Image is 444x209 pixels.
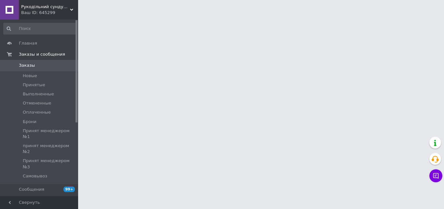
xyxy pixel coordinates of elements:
span: Отмененные [23,100,51,106]
div: Ваш ID: 645299 [21,10,78,16]
span: Принятые [23,82,45,88]
span: Принят менеджером №3 [23,158,76,170]
span: Заказы [19,63,35,68]
button: Чат с покупателем [429,169,442,182]
span: принят менеджером №2 [23,143,76,155]
span: Принят менеджером №1 [23,128,76,140]
span: Самовывоз [23,173,47,179]
span: Заказы и сообщения [19,51,65,57]
span: Рукодільний сундучок [21,4,70,10]
span: Выполненные [23,91,54,97]
span: Оплаченные [23,109,51,115]
span: 99+ [63,187,75,192]
span: Новые [23,73,37,79]
span: Главная [19,40,37,46]
span: Брони [23,119,36,125]
input: Поиск [3,23,77,35]
span: Сообщения [19,187,44,192]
